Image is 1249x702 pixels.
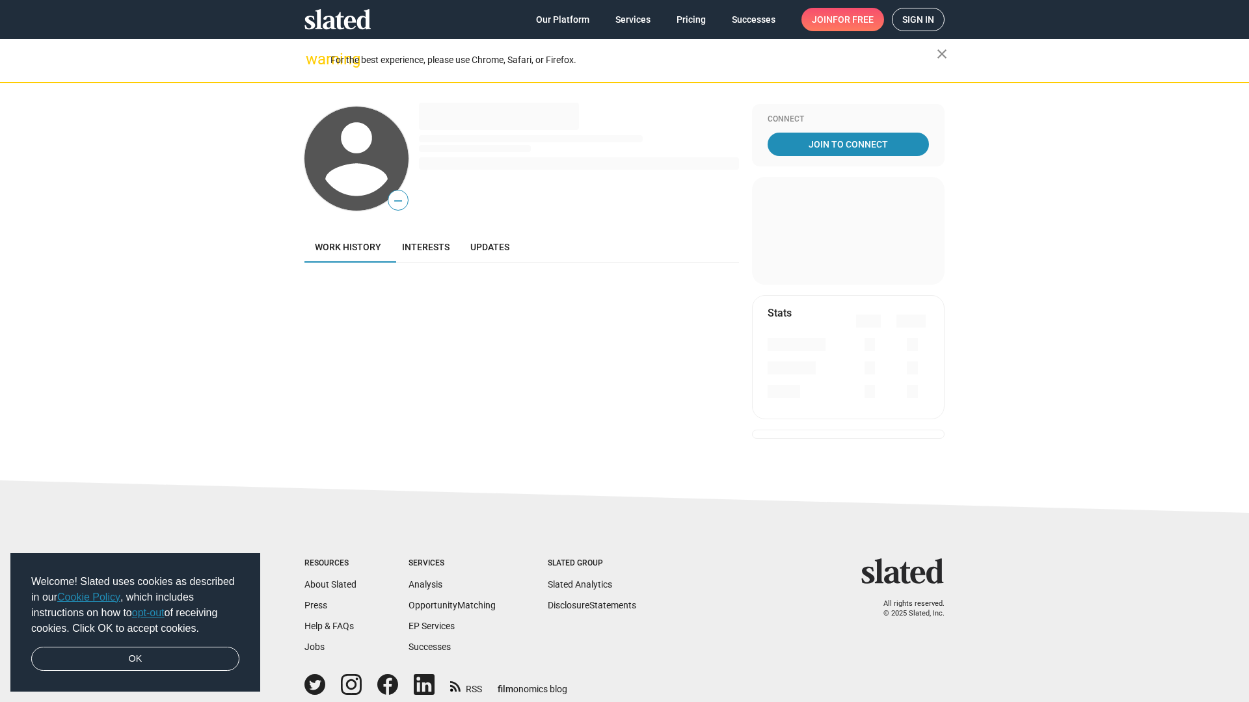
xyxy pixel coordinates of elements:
[677,8,706,31] span: Pricing
[498,684,513,694] span: film
[721,8,786,31] a: Successes
[31,574,239,636] span: Welcome! Slated uses cookies as described in our , which includes instructions on how to of recei...
[304,231,392,263] a: Work history
[812,8,874,31] span: Join
[304,558,356,569] div: Resources
[306,51,321,67] mat-icon: warning
[526,8,600,31] a: Our Platform
[409,621,455,631] a: EP Services
[498,673,567,695] a: filmonomics blog
[902,8,934,31] span: Sign in
[768,133,929,156] a: Join To Connect
[304,600,327,610] a: Press
[768,114,929,125] div: Connect
[304,579,356,590] a: About Slated
[605,8,661,31] a: Services
[548,600,636,610] a: DisclosureStatements
[548,558,636,569] div: Slated Group
[304,621,354,631] a: Help & FAQs
[315,242,381,252] span: Work history
[536,8,589,31] span: Our Platform
[460,231,520,263] a: Updates
[392,231,460,263] a: Interests
[31,647,239,671] a: dismiss cookie message
[615,8,651,31] span: Services
[801,8,884,31] a: Joinfor free
[409,600,496,610] a: OpportunityMatching
[132,607,165,618] a: opt-out
[409,642,451,652] a: Successes
[666,8,716,31] a: Pricing
[870,599,945,618] p: All rights reserved. © 2025 Slated, Inc.
[470,242,509,252] span: Updates
[402,242,450,252] span: Interests
[892,8,945,31] a: Sign in
[770,133,926,156] span: Join To Connect
[10,553,260,692] div: cookieconsent
[732,8,775,31] span: Successes
[833,8,874,31] span: for free
[409,579,442,590] a: Analysis
[57,591,120,603] a: Cookie Policy
[450,675,482,695] a: RSS
[304,642,325,652] a: Jobs
[548,579,612,590] a: Slated Analytics
[330,51,937,69] div: For the best experience, please use Chrome, Safari, or Firefox.
[934,46,950,62] mat-icon: close
[388,192,408,209] span: —
[768,306,792,320] mat-card-title: Stats
[409,558,496,569] div: Services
